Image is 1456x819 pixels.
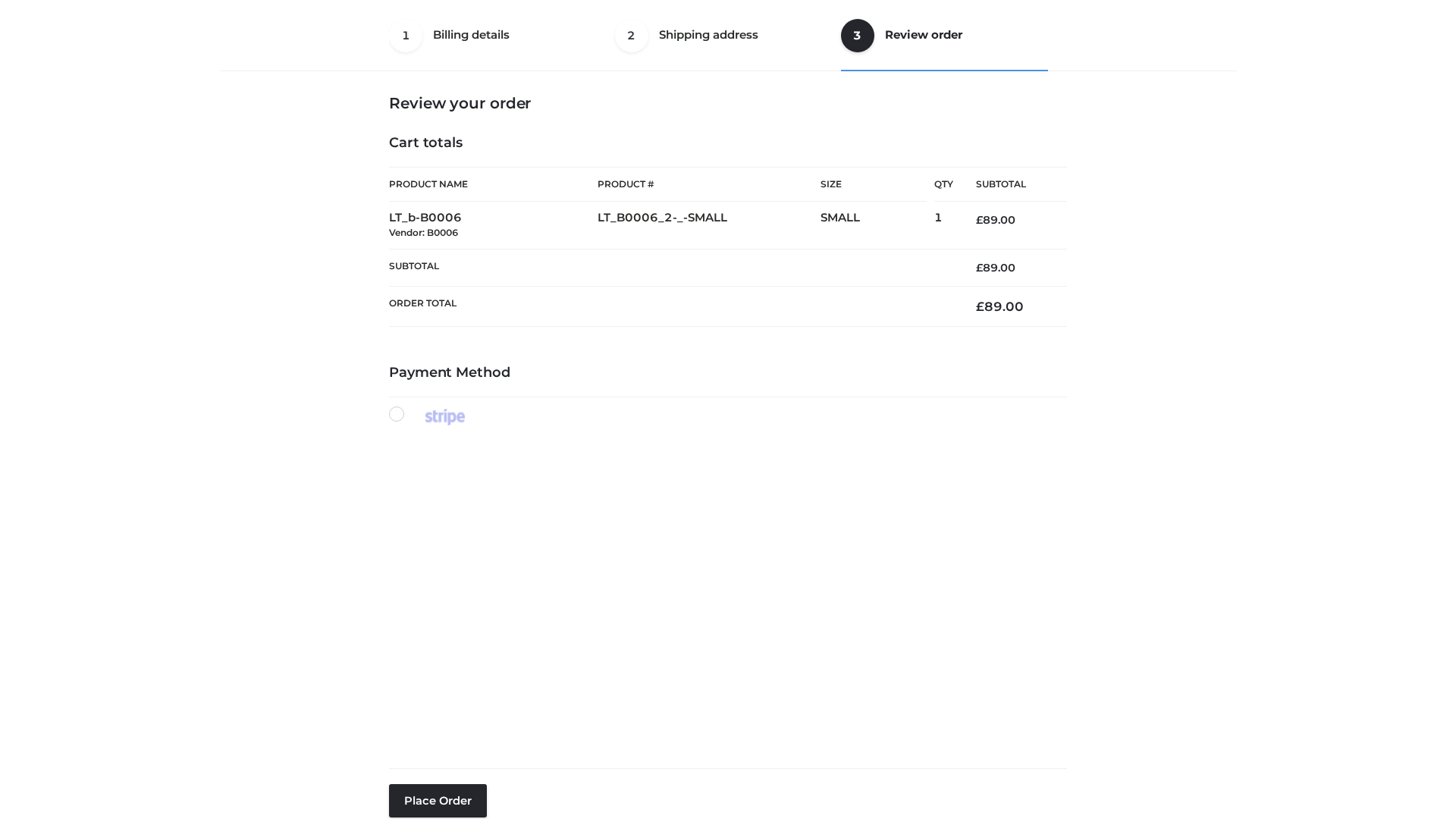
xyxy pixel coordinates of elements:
bdi: 89.00 [976,299,1024,314]
td: 1 [934,202,953,249]
h3: Review your order [389,94,1067,112]
td: LT_b-B0006 [389,202,598,249]
bdi: 89.00 [976,213,1015,227]
small: Vendor: B0006 [389,227,458,238]
td: SMALL [821,202,934,249]
span: £ [976,213,983,227]
h4: Cart totals [389,135,1067,152]
th: Size [821,168,927,202]
h4: Payment Method [389,365,1067,381]
bdi: 89.00 [976,261,1015,275]
th: Product # [598,167,821,202]
th: Product Name [389,167,598,202]
th: Qty [934,167,953,202]
td: LT_B0006_2-_-SMALL [598,202,821,249]
button: Place order [389,784,487,817]
span: £ [976,299,984,314]
th: Subtotal [389,249,953,286]
th: Subtotal [953,168,1067,202]
th: Order Total [389,287,953,327]
iframe: Secure payment input frame [386,422,1064,756]
span: £ [976,261,983,275]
